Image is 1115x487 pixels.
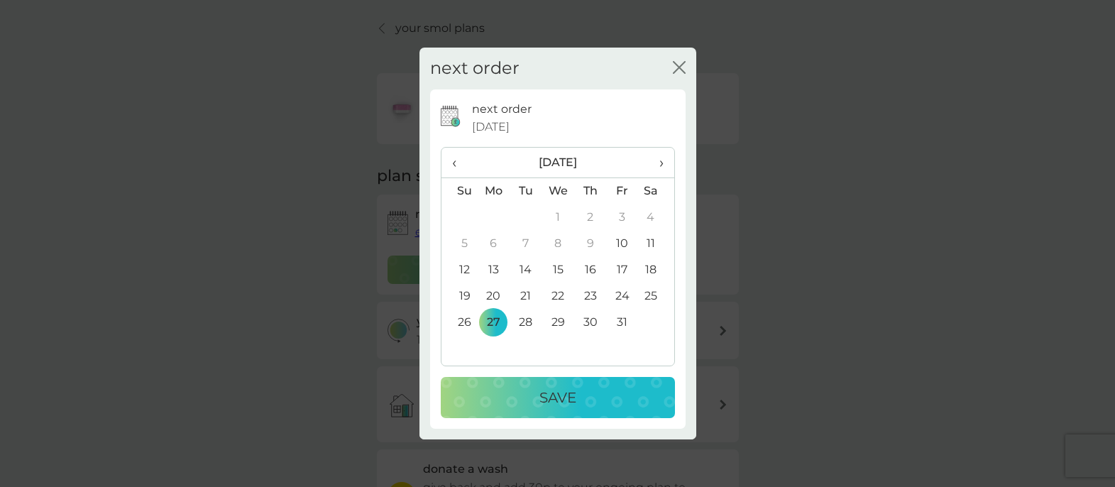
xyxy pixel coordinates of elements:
[510,310,542,336] td: 28
[478,283,510,310] td: 20
[510,283,542,310] td: 21
[574,231,606,257] td: 9
[472,118,510,136] span: [DATE]
[649,148,663,177] span: ›
[478,177,510,204] th: Mo
[539,386,576,409] p: Save
[542,204,574,231] td: 1
[574,257,606,283] td: 16
[510,177,542,204] th: Tu
[441,283,478,310] td: 19
[542,257,574,283] td: 15
[441,377,675,418] button: Save
[574,283,606,310] td: 23
[606,283,638,310] td: 24
[574,177,606,204] th: Th
[478,231,510,257] td: 6
[606,310,638,336] td: 31
[638,257,674,283] td: 18
[472,100,532,119] p: next order
[542,283,574,310] td: 22
[638,231,674,257] td: 11
[441,231,478,257] td: 5
[452,148,467,177] span: ‹
[542,177,574,204] th: We
[638,283,674,310] td: 25
[606,204,638,231] td: 3
[673,61,686,76] button: close
[510,231,542,257] td: 7
[606,177,638,204] th: Fr
[478,148,639,178] th: [DATE]
[574,204,606,231] td: 2
[430,58,520,79] h2: next order
[638,204,674,231] td: 4
[542,231,574,257] td: 8
[441,177,478,204] th: Su
[574,310,606,336] td: 30
[606,231,638,257] td: 10
[478,257,510,283] td: 13
[510,257,542,283] td: 14
[478,310,510,336] td: 27
[441,257,478,283] td: 12
[606,257,638,283] td: 17
[638,177,674,204] th: Sa
[441,310,478,336] td: 26
[542,310,574,336] td: 29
